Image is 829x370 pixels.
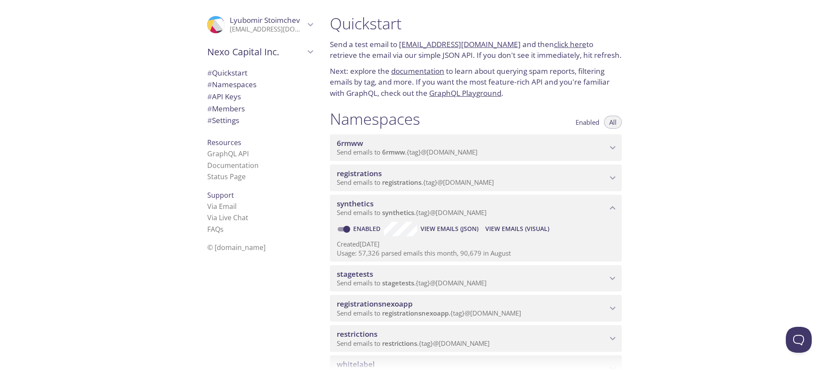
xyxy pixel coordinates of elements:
[200,67,320,79] div: Quickstart
[207,161,259,170] a: Documentation
[207,115,212,125] span: #
[207,68,212,78] span: #
[482,222,553,236] button: View Emails (Visual)
[554,39,586,49] a: click here
[220,225,224,234] span: s
[200,41,320,63] div: Nexo Capital Inc.
[330,109,420,129] h1: Namespaces
[417,222,482,236] button: View Emails (JSON)
[382,278,414,287] span: stagetests
[330,295,622,322] div: registrationsnexoapp namespace
[207,149,249,158] a: GraphQL API
[207,104,212,114] span: #
[330,325,622,352] div: restrictions namespace
[330,195,622,221] div: synthetics namespace
[352,225,384,233] a: Enabled
[200,10,320,39] div: Lyubomir Stoimchev
[207,115,239,125] span: Settings
[391,66,444,76] a: documentation
[330,66,622,99] p: Next: explore the to learn about querying spam reports, filtering emails by tag, and more. If you...
[200,103,320,115] div: Members
[399,39,521,49] a: [EMAIL_ADDRESS][DOMAIN_NAME]
[200,79,320,91] div: Namespaces
[337,278,487,287] span: Send emails to . {tag} @[DOMAIN_NAME]
[604,116,622,129] button: All
[207,172,246,181] a: Status Page
[330,134,622,161] div: 6rmww namespace
[207,79,256,89] span: Namespaces
[429,88,501,98] a: GraphQL Playground
[207,92,241,101] span: API Keys
[337,299,413,309] span: registrationsnexoapp
[330,164,622,191] div: registrations namespace
[207,243,266,252] span: © [DOMAIN_NAME]
[382,178,421,187] span: registrations
[337,329,377,339] span: restrictions
[382,309,449,317] span: registrationsnexoapp
[786,327,812,353] iframe: Help Scout Beacon - Open
[200,91,320,103] div: API Keys
[337,269,373,279] span: stagetests
[207,46,305,58] span: Nexo Capital Inc.
[207,138,241,147] span: Resources
[337,178,494,187] span: Send emails to . {tag} @[DOMAIN_NAME]
[207,79,212,89] span: #
[337,138,363,148] span: 6rmww
[230,15,300,25] span: Lyubomir Stoimchev
[337,208,487,217] span: Send emails to . {tag} @[DOMAIN_NAME]
[207,213,248,222] a: Via Live Chat
[485,224,549,234] span: View Emails (Visual)
[230,25,305,34] p: [EMAIL_ADDRESS][DOMAIN_NAME]
[207,202,237,211] a: Via Email
[382,148,405,156] span: 6rmww
[421,224,478,234] span: View Emails (JSON)
[382,339,417,348] span: restrictions
[337,168,382,178] span: registrations
[382,208,414,217] span: synthetics
[570,116,604,129] button: Enabled
[330,39,622,61] p: Send a test email to and then to retrieve the email via our simple JSON API. If you don't see it ...
[207,104,245,114] span: Members
[207,92,212,101] span: #
[330,265,622,292] div: stagetests namespace
[337,309,521,317] span: Send emails to . {tag} @[DOMAIN_NAME]
[207,225,224,234] a: FAQ
[330,14,622,33] h1: Quickstart
[200,114,320,126] div: Team Settings
[337,199,373,209] span: synthetics
[337,148,478,156] span: Send emails to . {tag} @[DOMAIN_NAME]
[337,339,490,348] span: Send emails to . {tag} @[DOMAIN_NAME]
[337,249,615,258] p: Usage: 57,326 parsed emails this month, 90,679 in August
[207,190,234,200] span: Support
[207,68,247,78] span: Quickstart
[337,240,615,249] p: Created [DATE]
